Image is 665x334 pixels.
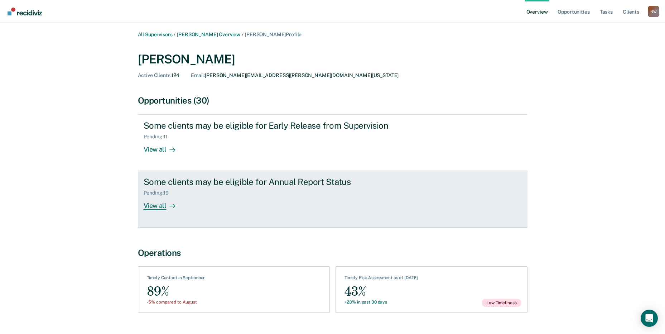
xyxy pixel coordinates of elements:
div: View all [144,140,184,154]
a: Some clients may be eligible for Early Release from SupervisionPending:11View all [138,114,527,171]
div: View all [144,196,184,210]
button: Profile dropdown button [648,6,659,17]
div: Some clients may be eligible for Annual Report Status [144,177,395,187]
div: +23% in past 30 days [344,300,418,305]
div: 124 [138,72,180,78]
span: Email : [191,72,205,78]
span: Active Clients : [138,72,172,78]
div: Opportunities (30) [138,95,527,106]
span: [PERSON_NAME] Profile [245,32,302,37]
div: [PERSON_NAME] [138,52,527,67]
div: Pending : 19 [144,190,175,196]
div: [PERSON_NAME][EMAIL_ADDRESS][PERSON_NAME][DOMAIN_NAME][US_STATE] [191,72,399,78]
div: N W [648,6,659,17]
span: Low Timeliness [482,299,521,307]
a: Some clients may be eligible for Annual Report StatusPending:19View all [138,171,527,227]
a: [PERSON_NAME] Overview [177,32,240,37]
img: Recidiviz [8,8,42,15]
div: 43% [344,283,418,300]
div: Timely Risk Assessment as of [DATE] [344,275,418,283]
a: All Supervisors [138,32,173,37]
span: / [172,32,177,37]
div: Some clients may be eligible for Early Release from Supervision [144,120,395,131]
div: Timely Contact in September [147,275,205,283]
div: Open Intercom Messenger [641,310,658,327]
div: 89% [147,283,205,300]
div: Operations [138,248,527,258]
div: -5% compared to August [147,300,205,305]
div: Pending : 11 [144,134,174,140]
span: / [240,32,245,37]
